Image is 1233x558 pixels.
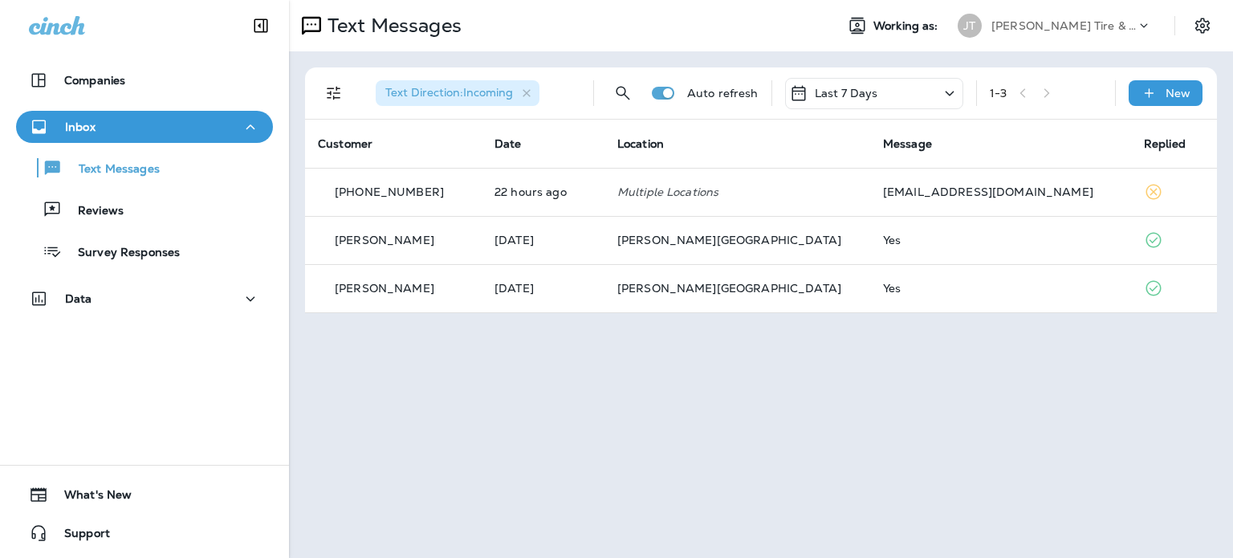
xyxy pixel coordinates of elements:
[16,111,273,143] button: Inbox
[48,527,110,546] span: Support
[883,185,1118,198] div: jennerlanuzo1217@gmail.com
[1166,87,1190,100] p: New
[617,136,664,151] span: Location
[617,233,841,247] span: [PERSON_NAME][GEOGRAPHIC_DATA]
[385,85,513,100] span: Text Direction : Incoming
[494,282,592,295] p: Sep 14, 2025 11:55 AM
[958,14,982,38] div: JT
[16,64,273,96] button: Companies
[376,80,539,106] div: Text Direction:Incoming
[65,120,96,133] p: Inbox
[883,136,932,151] span: Message
[16,234,273,268] button: Survey Responses
[48,488,132,507] span: What's New
[63,162,160,177] p: Text Messages
[65,292,92,305] p: Data
[883,282,1118,295] div: Yes
[321,14,462,38] p: Text Messages
[815,87,878,100] p: Last 7 Days
[16,479,273,511] button: What's New
[494,136,522,151] span: Date
[1144,136,1186,151] span: Replied
[238,10,283,42] button: Collapse Sidebar
[873,19,942,33] span: Working as:
[1188,11,1217,40] button: Settings
[16,517,273,549] button: Support
[335,185,444,198] p: [PHONE_NUMBER]
[16,283,273,315] button: Data
[16,193,273,226] button: Reviews
[16,151,273,185] button: Text Messages
[687,87,759,100] p: Auto refresh
[494,185,592,198] p: Sep 18, 2025 01:11 PM
[318,136,372,151] span: Customer
[494,234,592,246] p: Sep 18, 2025 09:47 AM
[990,87,1007,100] div: 1 - 3
[335,234,434,246] p: [PERSON_NAME]
[617,281,841,295] span: [PERSON_NAME][GEOGRAPHIC_DATA]
[335,282,434,295] p: [PERSON_NAME]
[617,185,857,198] p: Multiple Locations
[62,246,180,261] p: Survey Responses
[991,19,1136,32] p: [PERSON_NAME] Tire & Auto
[64,74,125,87] p: Companies
[318,77,350,109] button: Filters
[62,204,124,219] p: Reviews
[607,77,639,109] button: Search Messages
[883,234,1118,246] div: Yes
